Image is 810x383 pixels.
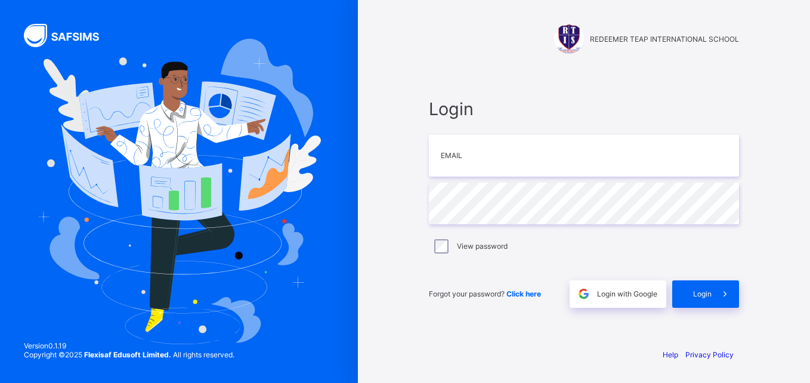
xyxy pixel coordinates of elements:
[693,289,712,298] span: Login
[685,350,734,359] a: Privacy Policy
[24,24,113,47] img: SAFSIMS Logo
[429,98,739,119] span: Login
[590,35,739,44] span: REDEEMER TEAP INTERNATIONAL SCHOOL
[37,39,321,344] img: Hero Image
[24,350,234,359] span: Copyright © 2025 All rights reserved.
[24,341,234,350] span: Version 0.1.19
[597,289,657,298] span: Login with Google
[663,350,678,359] a: Help
[506,289,541,298] a: Click here
[457,242,508,251] label: View password
[84,350,171,359] strong: Flexisaf Edusoft Limited.
[429,289,541,298] span: Forgot your password?
[577,287,591,301] img: google.396cfc9801f0270233282035f929180a.svg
